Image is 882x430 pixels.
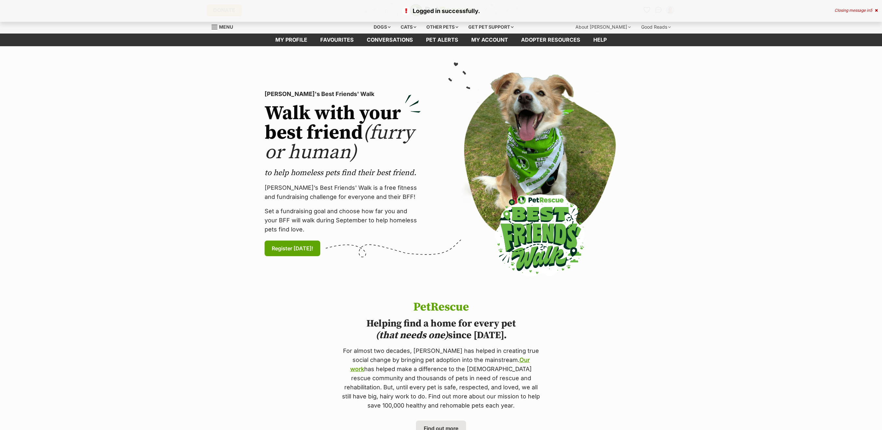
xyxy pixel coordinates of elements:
[369,21,395,34] div: Dogs
[212,21,238,32] a: Menu
[515,34,587,46] a: Adopter resources
[341,318,541,341] h2: Helping find a home for every pet since [DATE].
[464,21,518,34] div: Get pet support
[265,183,421,201] p: [PERSON_NAME]’s Best Friends' Walk is a free fitness and fundraising challenge for everyone and t...
[314,34,360,46] a: Favourites
[265,121,414,165] span: (furry or human)
[637,21,675,34] div: Good Reads
[265,90,421,99] p: [PERSON_NAME]'s Best Friends' Walk
[465,34,515,46] a: My account
[272,244,313,252] span: Register [DATE]!
[376,329,448,341] i: (that needs one)
[265,207,421,234] p: Set a fundraising goal and choose how far you and your BFF will walk during September to help hom...
[265,168,421,178] p: to help homeless pets find their best friend.
[422,21,463,34] div: Other pets
[396,21,421,34] div: Cats
[341,301,541,314] h1: PetRescue
[265,241,320,256] a: Register [DATE]!
[360,34,420,46] a: conversations
[420,34,465,46] a: Pet alerts
[269,34,314,46] a: My profile
[587,34,613,46] a: Help
[219,24,233,30] span: Menu
[265,104,421,162] h2: Walk with your best friend
[341,346,541,410] p: For almost two decades, [PERSON_NAME] has helped in creating true social change by bringing pet a...
[571,21,635,34] div: About [PERSON_NAME]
